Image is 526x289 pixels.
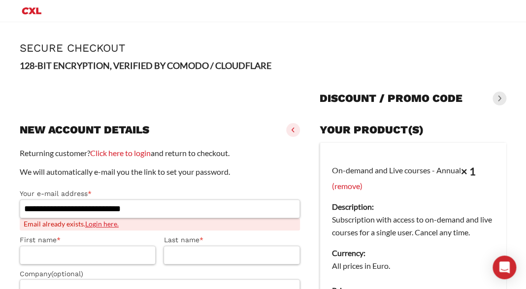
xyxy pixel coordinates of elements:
dt: Description: [332,200,494,213]
label: Your e-mail address [20,188,300,199]
p: We will automatically e-mail you the link to set your password. [20,165,300,178]
a: Click here to login [90,148,151,158]
label: Company [20,268,300,280]
label: First name [20,234,156,246]
a: (remove) [332,181,362,191]
dd: Subscription with access to on-demand and live courses for a single user. Cancel any time. [332,213,494,239]
p: Returning customer? and return to checkout. [20,147,300,160]
strong: × 1 [461,164,476,178]
h1: Secure Checkout [20,42,506,54]
dt: Currency: [332,247,494,259]
h3: New account details [20,123,149,137]
a: Login here. [85,220,119,228]
h3: Discount / promo code [320,92,462,105]
label: Last name [164,234,299,246]
td: On-demand and Live courses - Annual [320,143,506,279]
div: Open Intercom Messenger [493,256,516,279]
span: (optional) [51,270,83,278]
span: Email already exists. [20,218,300,230]
dd: All prices in Euro. [332,259,494,272]
strong: 128-BIT ENCRYPTION, VERIFIED BY COMODO / CLOUDFLARE [20,60,271,71]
